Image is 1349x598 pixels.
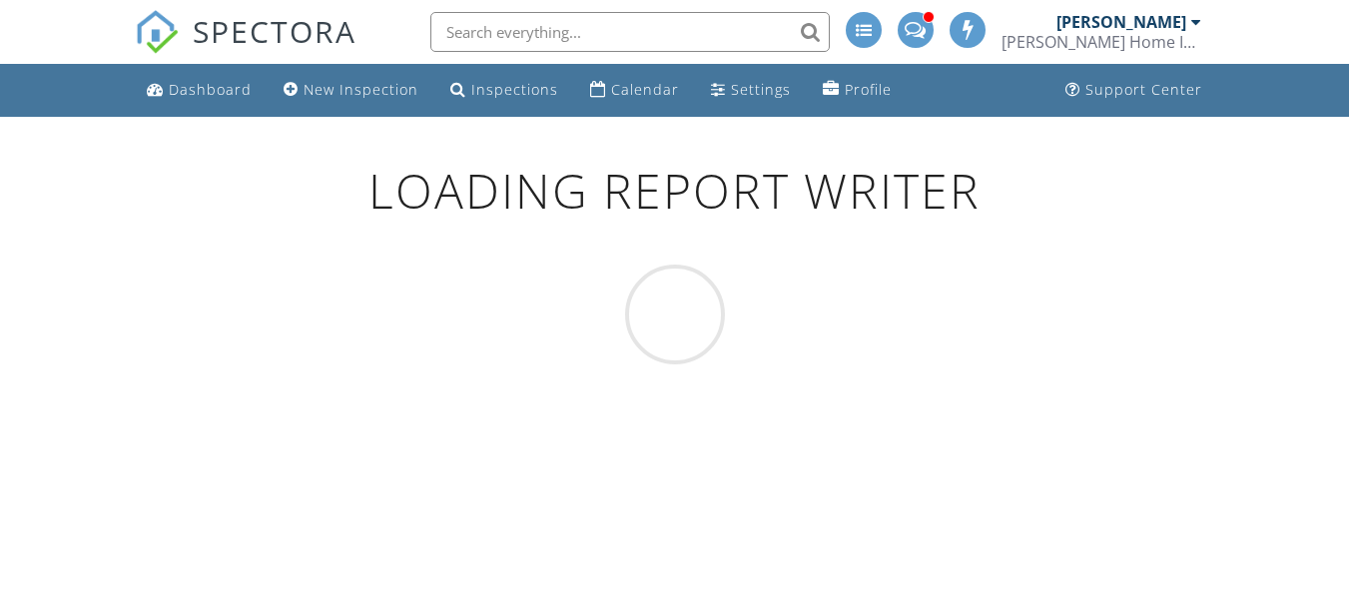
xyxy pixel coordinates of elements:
a: Support Center [1057,72,1210,109]
input: Search everything... [430,12,830,52]
div: Profile [845,80,892,99]
a: Calendar [582,72,687,109]
a: SPECTORA [135,27,356,69]
div: Support Center [1085,80,1202,99]
div: Dashboard [169,80,252,99]
div: New Inspection [304,80,418,99]
a: Inspections [442,72,566,109]
div: Settings [731,80,791,99]
a: Settings [703,72,799,109]
a: New Inspection [276,72,426,109]
div: Calendar [611,80,679,99]
a: Profile [815,72,900,109]
div: Inspections [471,80,558,99]
a: Dashboard [139,72,260,109]
span: SPECTORA [193,10,356,52]
div: Dobbins Home Inspection [1002,32,1201,52]
img: The Best Home Inspection Software - Spectora [135,10,179,54]
div: [PERSON_NAME] [1056,12,1186,32]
